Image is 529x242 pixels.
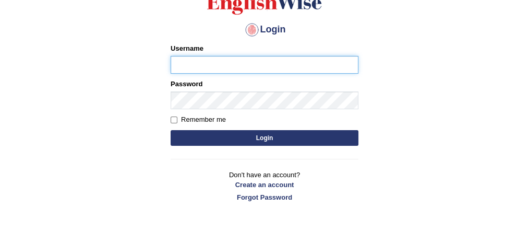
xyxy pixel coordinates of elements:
label: Remember me [171,114,226,125]
a: Forgot Password [171,192,358,202]
label: Password [171,79,202,89]
p: Don't have an account? [171,170,358,202]
button: Login [171,130,358,146]
a: Create an account [171,180,358,190]
input: Remember me [171,117,177,123]
label: Username [171,43,203,53]
h4: Login [171,21,358,38]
